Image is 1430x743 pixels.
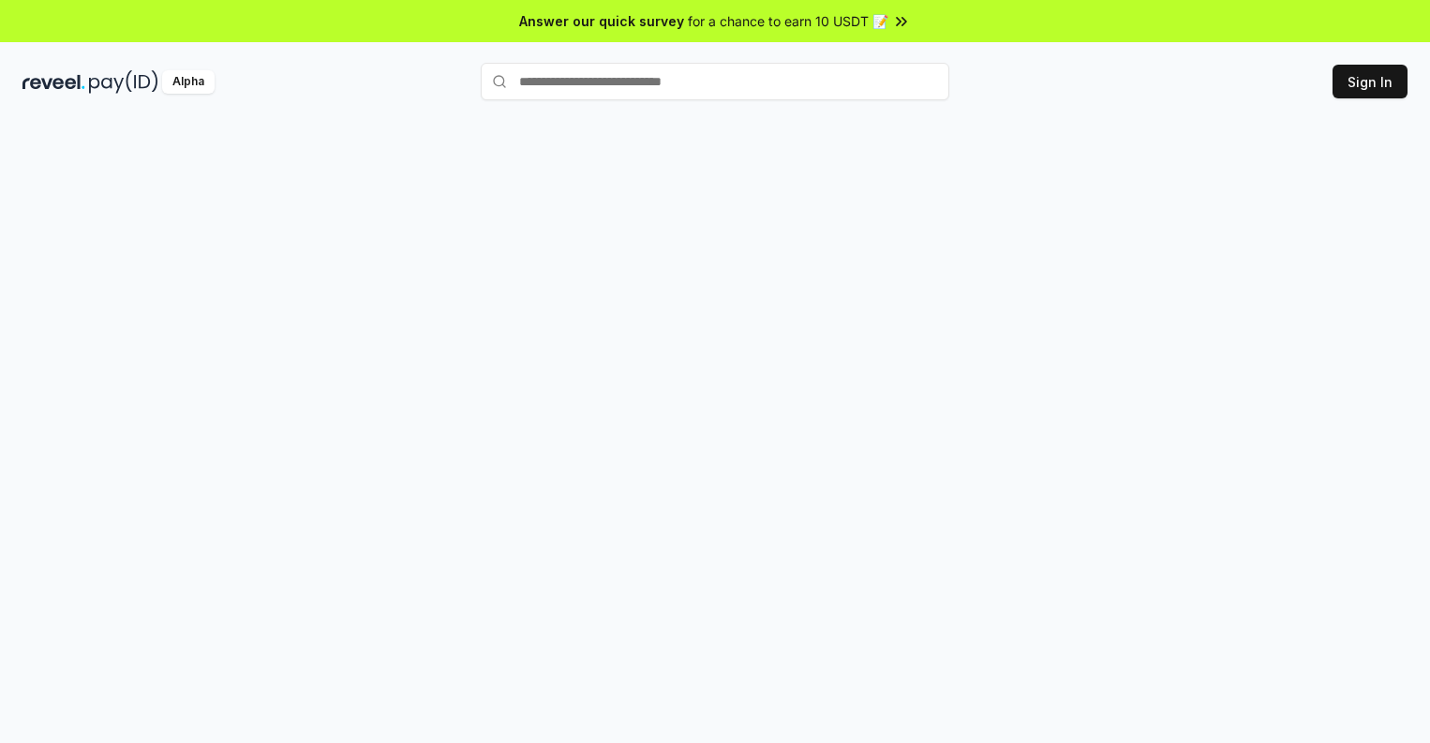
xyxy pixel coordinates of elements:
[22,70,85,94] img: reveel_dark
[688,11,888,31] span: for a chance to earn 10 USDT 📝
[1333,65,1408,98] button: Sign In
[162,70,215,94] div: Alpha
[519,11,684,31] span: Answer our quick survey
[89,70,158,94] img: pay_id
